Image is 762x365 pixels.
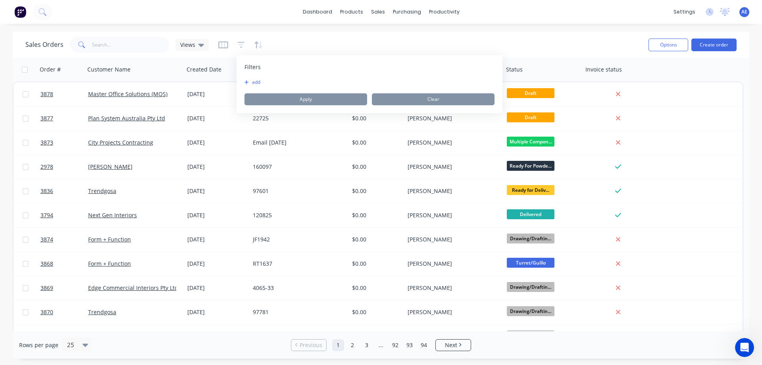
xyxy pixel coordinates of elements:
[88,236,131,243] a: Form + Function
[408,308,496,316] div: [PERSON_NAME]
[300,341,322,349] span: Previous
[25,41,63,48] h1: Sales Orders
[352,139,399,147] div: $0.00
[408,187,496,195] div: [PERSON_NAME]
[352,284,399,292] div: $0.00
[299,6,336,18] a: dashboard
[408,236,496,243] div: [PERSON_NAME]
[352,308,399,316] div: $0.00
[352,163,399,171] div: $0.00
[187,187,246,195] div: [DATE]
[40,276,88,300] a: 3869
[436,341,471,349] a: Next page
[14,6,26,18] img: Factory
[253,139,341,147] div: Email [DATE]
[352,260,399,268] div: $0.00
[40,179,88,203] a: 3836
[291,341,326,349] a: Previous page
[336,6,367,18] div: products
[418,339,430,351] a: Page 94
[332,339,344,351] a: Page 1 is your current page
[253,211,341,219] div: 120825
[244,63,261,71] span: Filters
[408,211,496,219] div: [PERSON_NAME]
[253,187,341,195] div: 97601
[40,228,88,251] a: 3874
[352,114,399,122] div: $0.00
[88,114,165,122] a: Plan System Australia Pty Ltd
[187,114,246,122] div: [DATE]
[507,88,554,98] span: Draft
[88,163,133,170] a: [PERSON_NAME]
[425,6,464,18] div: productivity
[40,90,53,98] span: 3878
[40,324,88,348] a: 3872
[88,90,167,98] a: Master Office Solutions (MOS)
[40,187,53,195] span: 3836
[507,209,554,219] span: Delivered
[288,339,474,351] ul: Pagination
[670,6,699,18] div: settings
[40,139,53,147] span: 3873
[507,330,554,340] span: Drawing/Draftin...
[180,41,195,49] span: Views
[88,260,131,267] a: Form + Function
[88,284,178,292] a: Edge Commercial Interiors Pty Ltd
[507,258,554,268] span: Turret/Guillo
[40,308,53,316] span: 3870
[40,211,53,219] span: 3794
[445,341,457,349] span: Next
[40,163,53,171] span: 2978
[404,339,416,351] a: Page 93
[40,252,88,276] a: 3868
[375,339,387,351] a: Jump forward
[253,163,341,171] div: 160097
[253,284,341,292] div: 4065-33
[40,106,88,130] a: 3877
[389,339,401,351] a: Page 92
[88,139,153,146] a: City Projects Contracting
[691,39,737,51] button: Create order
[187,308,246,316] div: [DATE]
[244,93,367,105] button: Apply
[40,236,53,243] span: 3874
[92,37,169,53] input: Search...
[253,308,341,316] div: 97781
[253,260,341,268] div: RT1637
[187,163,246,171] div: [DATE]
[244,79,264,85] button: add
[88,187,116,195] a: Trendgosa
[389,6,425,18] div: purchasing
[40,82,88,106] a: 3878
[40,284,53,292] span: 3869
[408,284,496,292] div: [PERSON_NAME]
[40,131,88,154] a: 3873
[187,236,246,243] div: [DATE]
[506,66,523,73] div: Status
[187,211,246,219] div: [DATE]
[507,306,554,316] span: Drawing/Draftin...
[367,6,389,18] div: sales
[408,260,496,268] div: [PERSON_NAME]
[648,39,688,51] button: Options
[361,339,373,351] a: Page 3
[19,341,58,349] span: Rows per page
[187,139,246,147] div: [DATE]
[507,282,554,292] span: Drawing/Draftin...
[40,155,88,179] a: 2978
[507,234,554,243] span: Drawing/Draftin...
[352,211,399,219] div: $0.00
[408,114,496,122] div: [PERSON_NAME]
[187,66,221,73] div: Created Date
[187,260,246,268] div: [DATE]
[507,161,554,171] span: Ready For Powde...
[88,308,116,316] a: Trendgosa
[372,93,495,105] button: Clear
[40,203,88,227] a: 3794
[40,66,61,73] div: Order #
[735,338,754,357] iframe: Intercom live chat
[40,260,53,268] span: 3868
[187,90,246,98] div: [DATE]
[40,114,53,122] span: 3877
[507,112,554,122] span: Draft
